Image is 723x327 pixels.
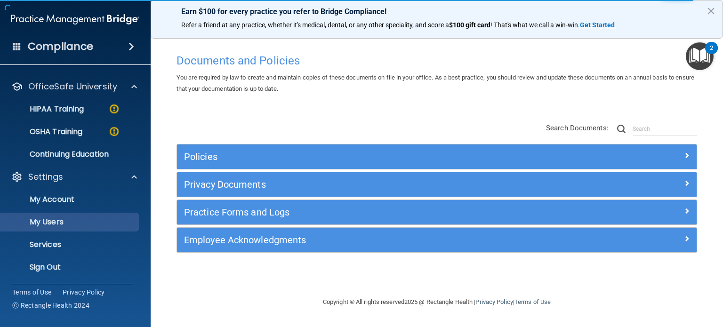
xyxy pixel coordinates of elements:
p: My Account [6,195,135,204]
a: Privacy Documents [184,177,690,192]
h4: Documents and Policies [177,55,697,67]
a: Settings [11,171,137,183]
a: Privacy Policy [475,298,513,305]
span: ! That's what we call a win-win. [490,21,580,29]
p: OfficeSafe University [28,81,117,92]
strong: Get Started [580,21,615,29]
img: warning-circle.0cc9ac19.png [108,103,120,115]
p: OSHA Training [6,127,82,136]
p: Services [6,240,135,249]
strong: $100 gift card [449,21,490,29]
p: Sign Out [6,263,135,272]
a: Employee Acknowledgments [184,232,690,247]
a: Get Started [580,21,616,29]
div: 2 [710,48,713,60]
p: My Users [6,217,135,227]
p: HIPAA Training [6,104,84,114]
span: Refer a friend at any practice, whether it's medical, dental, or any other speciality, and score a [181,21,449,29]
span: You are required by law to create and maintain copies of these documents on file in your office. ... [177,74,694,92]
p: Settings [28,171,63,183]
a: Practice Forms and Logs [184,205,690,220]
p: Earn $100 for every practice you refer to Bridge Compliance! [181,7,692,16]
a: Terms of Use [12,287,51,297]
span: Ⓒ Rectangle Health 2024 [12,301,89,310]
input: Search [633,122,697,136]
p: Continuing Education [6,150,135,159]
h5: Policies [184,152,560,162]
button: Open Resource Center, 2 new notifications [686,42,714,70]
iframe: Drift Widget Chat Controller [561,261,712,298]
a: Privacy Policy [63,287,105,297]
h5: Employee Acknowledgments [184,235,560,245]
img: warning-circle.0cc9ac19.png [108,126,120,137]
span: Search Documents: [546,124,609,132]
div: Copyright © All rights reserved 2025 @ Rectangle Health | | [265,287,609,317]
img: PMB logo [11,10,139,29]
a: OfficeSafe University [11,81,137,92]
img: ic-search.3b580494.png [617,125,626,133]
h5: Practice Forms and Logs [184,207,560,217]
a: Policies [184,149,690,164]
h5: Privacy Documents [184,179,560,190]
a: Terms of Use [514,298,551,305]
button: Close [707,3,715,18]
h4: Compliance [28,40,93,53]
